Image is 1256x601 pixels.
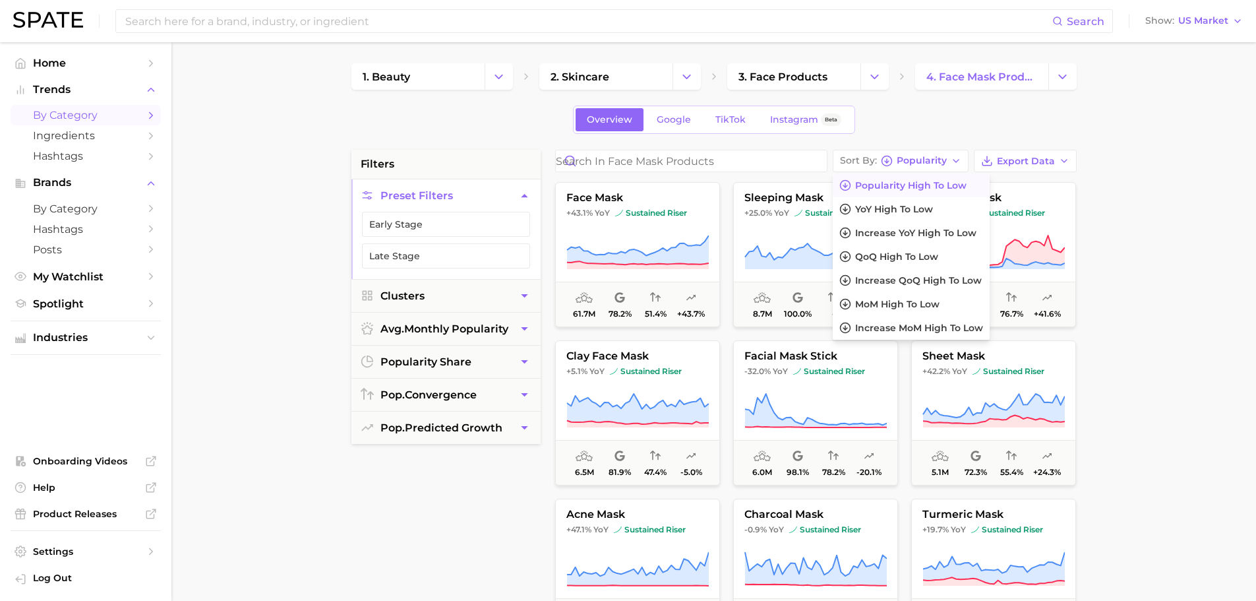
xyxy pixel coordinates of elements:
span: 8.7m [752,309,771,319]
span: YoY high to low [855,204,933,215]
span: Industries [33,332,138,344]
a: Posts [11,239,161,260]
span: popularity share: Google [792,290,803,306]
span: popularity predicted growth: Very Likely [1042,290,1052,306]
span: +24.3% [1033,468,1061,477]
abbr: popularity index [380,422,405,434]
span: YoY [774,208,789,218]
span: popularity predicted growth: Very Unlikely [864,449,874,464]
span: popularity convergence: Medium Convergence [1006,449,1017,464]
span: popularity share [380,356,471,368]
a: InstagramBeta [759,108,852,131]
a: Spotlight [11,294,161,314]
span: convergence [380,389,477,401]
button: Change Category [673,63,701,90]
button: sleeping mask+25.0% YoYsustained risersustained riser8.7m100.0%-+21.6% [733,182,898,327]
img: sustained riser [610,367,618,375]
span: sustained riser [973,208,1045,218]
span: - [831,309,835,319]
span: +47.1% [566,524,591,534]
ul: Sort ByPopularity [833,174,990,340]
span: Sort By [840,157,877,164]
span: Increase MoM high to low [855,323,983,334]
span: Posts [33,243,138,256]
span: 81.9% [609,468,631,477]
span: popularity share: Google [614,449,625,464]
span: popularity share: Google [792,449,803,464]
abbr: popularity index [380,389,405,401]
button: Preset Filters [351,179,541,212]
span: 6.5m [574,468,593,477]
span: acne mask [556,509,719,521]
span: +43.1% [566,208,593,218]
span: +25.0% [744,208,772,218]
span: Google [657,114,691,125]
img: sustained riser [614,526,622,534]
span: Trends [33,84,138,96]
button: Change Category [1048,63,1077,90]
button: clay face mask+5.1% YoYsustained risersustained riser6.5m81.9%47.4%-5.0% [555,340,720,486]
span: monthly popularity [380,323,508,335]
span: Help [33,482,138,493]
span: 98.1% [787,468,809,477]
span: Home [33,57,138,69]
abbr: average [380,323,404,335]
a: 4. face mask products [915,63,1048,90]
span: +19.7% [922,524,949,534]
input: Search here for a brand, industry, or ingredient [124,10,1052,32]
span: 78.2% [822,468,845,477]
span: Spotlight [33,298,138,310]
span: Beta [825,114,837,125]
img: sustained riser [972,367,980,375]
a: My Watchlist [11,267,161,287]
span: predicted growth [380,422,502,434]
span: collagen mask [912,192,1075,204]
span: sustained riser [610,366,682,377]
span: Settings [33,546,138,557]
span: 51.4% [644,309,666,319]
button: pop.convergence [351,379,541,411]
span: Preset Filters [380,189,453,202]
span: popularity share: Google [971,449,981,464]
span: Product Releases [33,508,138,520]
span: Overview [587,114,632,125]
span: 76.7% [1000,309,1023,319]
span: 47.4% [644,468,667,477]
span: popularity convergence: Medium Convergence [650,290,661,306]
a: Google [645,108,702,131]
span: -5.0% [680,468,702,477]
span: US Market [1178,17,1228,24]
span: YoY [593,524,609,535]
a: by Category [11,199,161,219]
span: average monthly popularity: High Popularity [576,449,593,464]
a: Product Releases [11,504,161,524]
span: Popularity [897,157,947,164]
span: Onboarding Videos [33,455,138,467]
button: popularity share [351,346,541,378]
span: MoM high to low [855,299,940,310]
span: TikTok [715,114,746,125]
a: Hashtags [11,146,161,166]
span: charcoal mask [734,509,897,521]
a: TikTok [704,108,757,131]
a: Help [11,478,161,497]
button: Change Category [860,63,889,90]
span: -0.9% [744,524,767,534]
span: facial mask stick [734,350,897,362]
button: Trends [11,80,161,100]
button: face mask+43.1% YoYsustained risersustained riser61.7m78.2%51.4%+43.7% [555,182,720,327]
a: by Category [11,105,161,125]
button: Early Stage [362,212,530,237]
span: Hashtags [33,150,138,162]
span: average monthly popularity: Very High Popularity [576,290,593,306]
span: Increase YoY high to low [855,228,976,239]
span: popularity convergence: Medium Convergence [650,449,661,464]
span: YoY [595,208,610,218]
span: Search [1067,15,1104,28]
span: YoY [952,366,967,377]
span: Brands [33,177,138,189]
img: SPATE [13,12,83,28]
button: collagen mask+161.1% YoYsustained risersustained riser8.5m77.9%76.7%+41.6% [911,182,1076,327]
span: sustained riser [971,524,1043,535]
span: average monthly popularity: High Popularity [754,449,771,464]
